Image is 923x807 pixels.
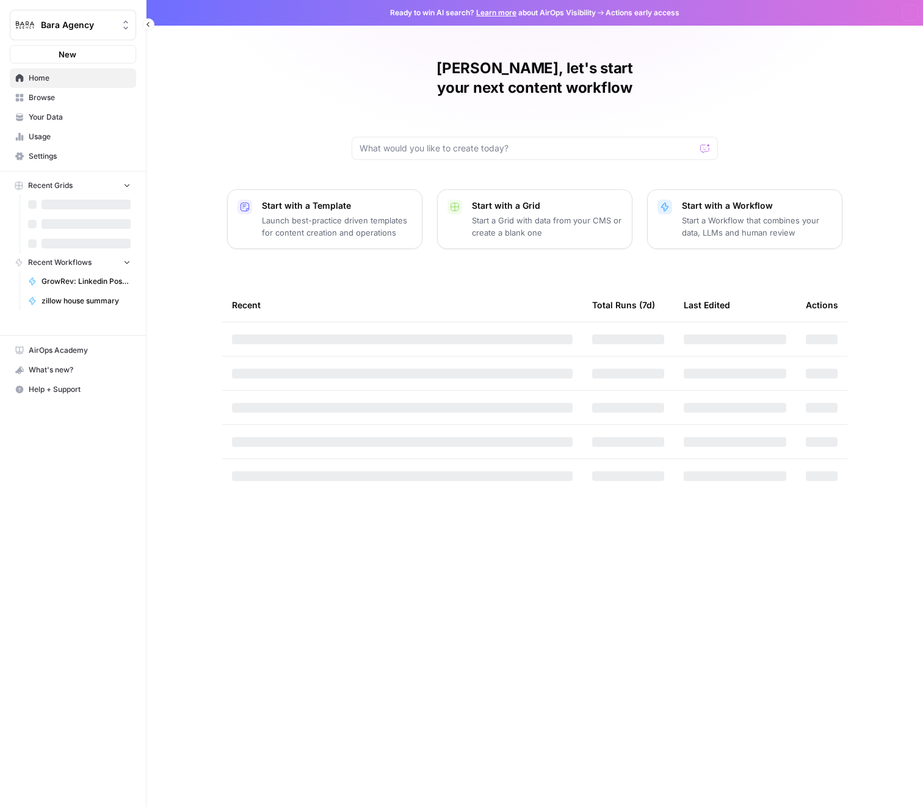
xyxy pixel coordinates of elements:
[29,92,131,103] span: Browse
[682,214,832,239] p: Start a Workflow that combines your data, LLMs and human review
[472,214,622,239] p: Start a Grid with data from your CMS or create a blank one
[390,7,596,18] span: Ready to win AI search? about AirOps Visibility
[684,288,730,322] div: Last Edited
[10,253,136,272] button: Recent Workflows
[592,288,655,322] div: Total Runs (7d)
[41,19,115,31] span: Bara Agency
[10,341,136,360] a: AirOps Academy
[262,214,412,239] p: Launch best-practice driven templates for content creation and operations
[10,10,136,40] button: Workspace: Bara Agency
[29,131,131,142] span: Usage
[10,45,136,63] button: New
[472,200,622,212] p: Start with a Grid
[29,151,131,162] span: Settings
[10,127,136,147] a: Usage
[227,189,422,249] button: Start with a TemplateLaunch best-practice driven templates for content creation and operations
[42,276,131,287] span: GrowRev: Linkedin Post Creator
[10,361,136,379] div: What's new?
[10,107,136,127] a: Your Data
[28,257,92,268] span: Recent Workflows
[10,176,136,195] button: Recent Grids
[23,291,136,311] a: zillow house summary
[10,147,136,166] a: Settings
[23,272,136,291] a: GrowRev: Linkedin Post Creator
[352,59,718,98] h1: [PERSON_NAME], let's start your next content workflow
[682,200,832,212] p: Start with a Workflow
[437,189,632,249] button: Start with a GridStart a Grid with data from your CMS or create a blank one
[29,112,131,123] span: Your Data
[476,8,516,17] a: Learn more
[42,295,131,306] span: zillow house summary
[606,7,679,18] span: Actions early access
[29,73,131,84] span: Home
[10,68,136,88] a: Home
[360,142,695,154] input: What would you like to create today?
[28,180,73,191] span: Recent Grids
[10,360,136,380] button: What's new?
[10,88,136,107] a: Browse
[59,48,76,60] span: New
[29,345,131,356] span: AirOps Academy
[29,384,131,395] span: Help + Support
[14,14,36,36] img: Bara Agency Logo
[10,380,136,399] button: Help + Support
[262,200,412,212] p: Start with a Template
[647,189,842,249] button: Start with a WorkflowStart a Workflow that combines your data, LLMs and human review
[806,288,838,322] div: Actions
[232,288,573,322] div: Recent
